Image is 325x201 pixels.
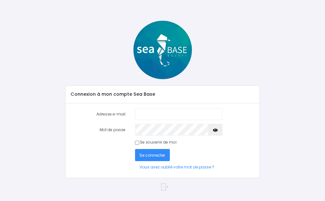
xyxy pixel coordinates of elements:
[65,124,130,136] label: Mot de passe
[135,161,219,173] a: Vous avez oublié votre mot de passe ?
[65,108,130,120] label: Adresse e-mail
[140,153,165,158] span: Se connecter
[140,139,177,145] label: Se souvenir de moi
[135,149,170,161] button: Se connecter
[65,86,260,103] div: Connexion à mon compte Sea Base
